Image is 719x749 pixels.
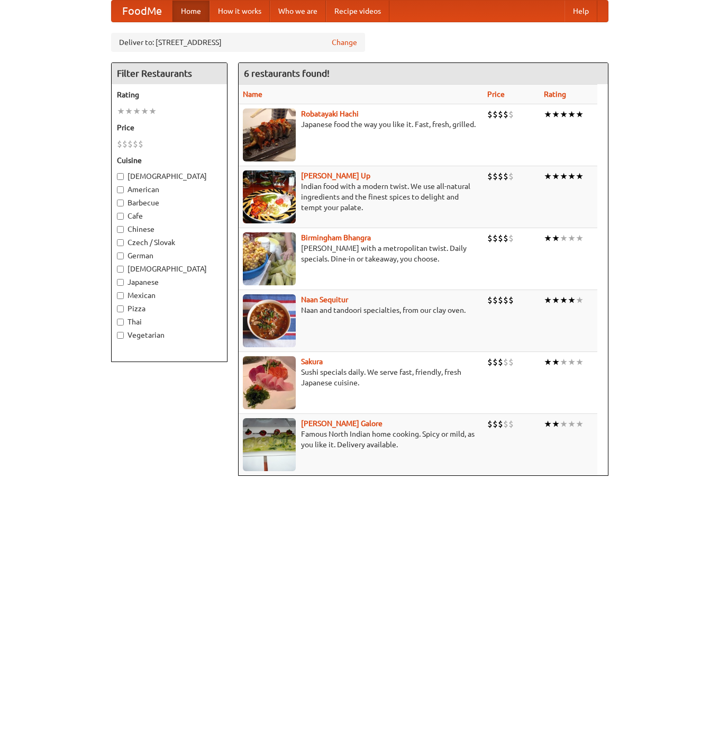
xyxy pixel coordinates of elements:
[117,264,222,274] label: [DEMOGRAPHIC_DATA]
[117,330,222,340] label: Vegetarian
[576,109,584,120] li: ★
[243,294,296,347] img: naansequitur.jpg
[301,110,359,118] b: Robatayaki Hachi
[117,266,124,273] input: [DEMOGRAPHIC_DATA]
[301,233,371,242] a: Birmingham Bhangra
[117,305,124,312] input: Pizza
[117,155,222,166] h5: Cuisine
[244,68,330,78] ng-pluralize: 6 restaurants found!
[503,170,508,182] li: $
[117,224,222,234] label: Chinese
[487,232,493,244] li: $
[498,109,503,120] li: $
[544,109,552,120] li: ★
[117,184,222,195] label: American
[122,138,128,150] li: $
[172,1,210,22] a: Home
[568,170,576,182] li: ★
[112,1,172,22] a: FoodMe
[243,232,296,285] img: bhangra.jpg
[133,105,141,117] li: ★
[117,171,222,182] label: [DEMOGRAPHIC_DATA]
[117,239,124,246] input: Czech / Slovak
[503,356,508,368] li: $
[503,418,508,430] li: $
[243,119,479,130] p: Japanese food the way you like it. Fast, fresh, grilled.
[141,105,149,117] li: ★
[117,292,124,299] input: Mexican
[508,356,514,368] li: $
[301,172,370,180] a: [PERSON_NAME] Up
[568,418,576,430] li: ★
[552,109,560,120] li: ★
[565,1,597,22] a: Help
[568,294,576,306] li: ★
[117,317,222,327] label: Thai
[138,138,143,150] li: $
[498,418,503,430] li: $
[117,173,124,180] input: [DEMOGRAPHIC_DATA]
[576,232,584,244] li: ★
[243,170,296,223] img: curryup.jpg
[498,170,503,182] li: $
[243,181,479,213] p: Indian food with a modern twist. We use all-natural ingredients and the finest spices to delight ...
[508,109,514,120] li: $
[301,357,323,366] a: Sakura
[117,332,124,339] input: Vegetarian
[149,105,157,117] li: ★
[493,170,498,182] li: $
[243,109,296,161] img: robatayaki.jpg
[117,138,122,150] li: $
[508,418,514,430] li: $
[125,105,133,117] li: ★
[243,418,296,471] img: currygalore.jpg
[560,356,568,368] li: ★
[210,1,270,22] a: How it works
[487,170,493,182] li: $
[117,105,125,117] li: ★
[552,232,560,244] li: ★
[243,305,479,315] p: Naan and tandoori specialties, from our clay oven.
[243,367,479,388] p: Sushi specials daily. We serve fast, friendly, fresh Japanese cuisine.
[243,90,262,98] a: Name
[493,294,498,306] li: $
[552,294,560,306] li: ★
[544,294,552,306] li: ★
[544,356,552,368] li: ★
[133,138,138,150] li: $
[117,89,222,100] h5: Rating
[487,418,493,430] li: $
[498,294,503,306] li: $
[503,109,508,120] li: $
[270,1,326,22] a: Who we are
[301,295,348,304] a: Naan Sequitur
[568,232,576,244] li: ★
[117,211,222,221] label: Cafe
[493,418,498,430] li: $
[487,109,493,120] li: $
[508,294,514,306] li: $
[576,418,584,430] li: ★
[493,356,498,368] li: $
[493,232,498,244] li: $
[552,356,560,368] li: ★
[576,356,584,368] li: ★
[503,232,508,244] li: $
[552,418,560,430] li: ★
[508,232,514,244] li: $
[243,243,479,264] p: [PERSON_NAME] with a metropolitan twist. Daily specials. Dine-in or takeaway, you choose.
[576,170,584,182] li: ★
[117,277,222,287] label: Japanese
[560,170,568,182] li: ★
[503,294,508,306] li: $
[544,418,552,430] li: ★
[243,429,479,450] p: Famous North Indian home cooking. Spicy or mild, as you like it. Delivery available.
[552,170,560,182] li: ★
[544,170,552,182] li: ★
[117,319,124,326] input: Thai
[128,138,133,150] li: $
[568,356,576,368] li: ★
